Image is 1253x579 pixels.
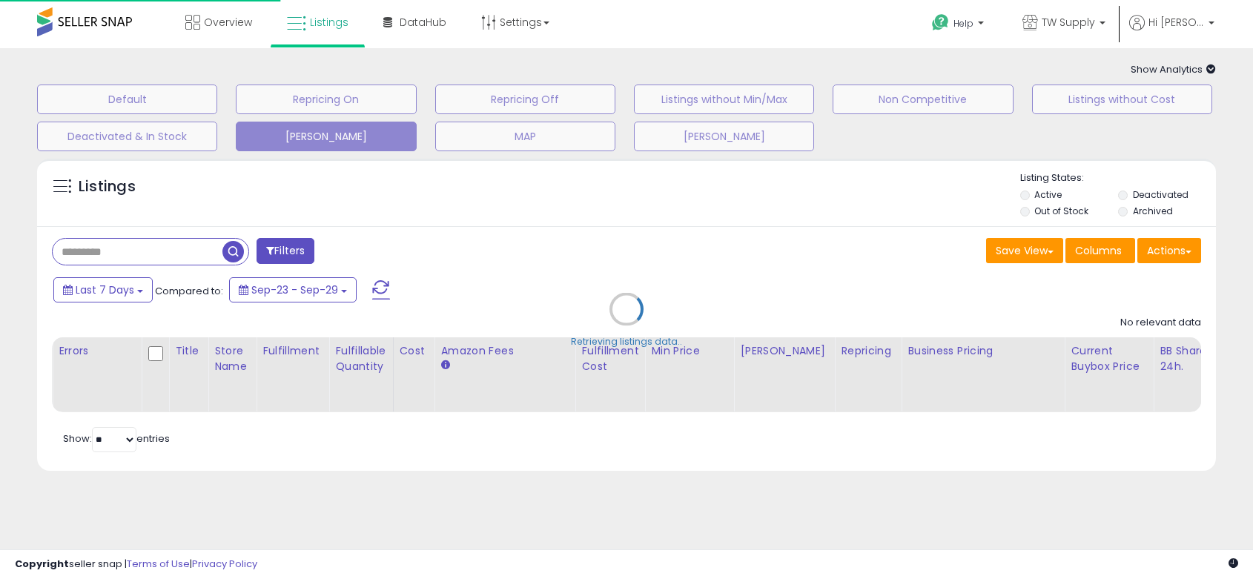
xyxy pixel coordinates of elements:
i: Get Help [931,13,950,32]
div: seller snap | | [15,558,257,572]
a: Help [920,2,999,48]
span: Listings [310,15,348,30]
button: MAP [435,122,615,151]
a: Terms of Use [127,557,190,571]
button: [PERSON_NAME] [236,122,416,151]
button: Listings without Cost [1032,85,1212,114]
span: Hi [PERSON_NAME] [1148,15,1204,30]
span: Overview [204,15,252,30]
button: Non Competitive [833,85,1013,114]
a: Privacy Policy [192,557,257,571]
button: [PERSON_NAME] [634,122,814,151]
span: DataHub [400,15,446,30]
strong: Copyright [15,557,69,571]
span: Help [953,17,973,30]
a: Hi [PERSON_NAME] [1129,15,1214,48]
span: Show Analytics [1131,62,1216,76]
span: TW Supply [1042,15,1095,30]
button: Repricing On [236,85,416,114]
div: Retrieving listings data.. [571,335,682,348]
button: Default [37,85,217,114]
button: Listings without Min/Max [634,85,814,114]
button: Repricing Off [435,85,615,114]
button: Deactivated & In Stock [37,122,217,151]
